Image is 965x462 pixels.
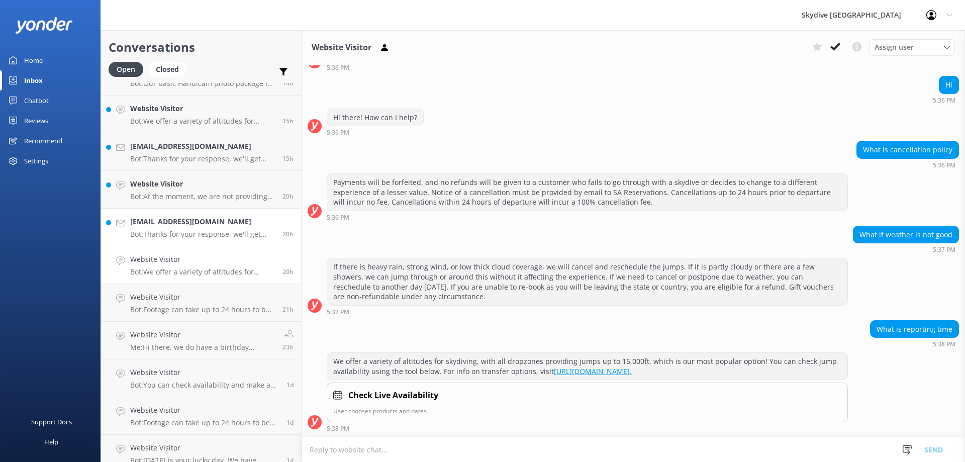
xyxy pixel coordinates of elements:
strong: 5:36 PM [933,162,955,168]
span: Sep 22 2025 05:38pm (UTC +10:00) Australia/Brisbane [282,267,294,276]
strong: 5:38 PM [933,341,955,347]
div: Sep 22 2025 05:38pm (UTC +10:00) Australia/Brisbane [870,340,959,347]
a: Website VisitorBot:We offer a variety of altitudes for skydiving, with all dropzones providing ju... [101,246,301,284]
a: Website VisitorBot:You can check availability and make a booking for a tandem skydive in [GEOGRAP... [101,359,301,397]
div: Sep 22 2025 05:38pm (UTC +10:00) Australia/Brisbane [327,425,848,432]
p: Bot: Footage can take up to 24 hours to be ready. If it has been more than 24 hours since your sk... [130,305,275,314]
div: Closed [148,62,186,77]
a: Website VisitorMe:Hi there, we do have a birthday discount of $30, but you have to jump on your b... [101,322,301,359]
div: Payments will be forfeited, and no refunds will be given to a customer who fails to go through wi... [327,174,847,211]
a: Closed [148,63,191,74]
div: Recommend [24,131,62,151]
a: Website VisitorBot:Footage can take up to 24 hours to be ready. If it has been more than 24 hours... [101,397,301,435]
span: Sep 22 2025 10:01pm (UTC +10:00) Australia/Brisbane [282,154,294,163]
p: Bot: Thanks for your response, we'll get back to you as soon as we can during opening hours. [130,230,275,239]
h4: [EMAIL_ADDRESS][DOMAIN_NAME] [130,141,275,152]
div: Open [109,62,143,77]
h4: Website Visitor [130,329,275,340]
strong: 5:36 PM [327,65,349,71]
a: [EMAIL_ADDRESS][DOMAIN_NAME]Bot:Thanks for your response, we'll get back to you as soon as we can... [101,133,301,171]
span: Sep 22 2025 05:43pm (UTC +10:00) Australia/Brisbane [282,192,294,201]
div: Sep 22 2025 05:37pm (UTC +10:00) Australia/Brisbane [853,246,959,253]
a: Website VisitorBot:At the moment, we are not providing jumpsuits due to hygiene reasons. It is re... [101,171,301,209]
h3: Website Visitor [312,41,371,54]
div: Sep 22 2025 05:36pm (UTC +10:00) Australia/Brisbane [327,129,424,136]
img: yonder-white-logo.png [15,17,73,34]
p: Bot: Thanks for your response, we'll get back to you as soon as we can during opening hours. [130,154,275,163]
div: Assign User [870,39,955,55]
span: Sep 22 2025 04:19pm (UTC +10:00) Australia/Brisbane [282,305,294,314]
div: Sep 22 2025 05:36pm (UTC +10:00) Australia/Brisbane [327,64,848,71]
strong: 5:38 PM [327,426,349,432]
div: Chatbot [24,90,49,111]
h4: Website Visitor [130,254,275,265]
span: Sep 22 2025 11:11pm (UTC +10:00) Australia/Brisbane [282,79,294,87]
div: Home [24,50,43,70]
a: [URL][DOMAIN_NAME]. [554,366,632,376]
h4: Website Visitor [130,405,279,416]
p: Bot: We offer a variety of altitudes for skydiving, with all dropzones providing jumps up to 15,0... [130,117,275,126]
div: Reviews [24,111,48,131]
p: User chooses products and dates. [333,406,841,416]
div: Help [44,432,58,452]
div: What if weather is not good [853,226,958,243]
div: Inbox [24,70,43,90]
p: Bot: We offer a variety of altitudes for skydiving, with all dropzones providing jumps up to 15,0... [130,267,275,276]
p: Bot: At the moment, we are not providing jumpsuits due to hygiene reasons. It is recommended to w... [130,192,275,201]
span: Sep 22 2025 01:00pm (UTC +10:00) Australia/Brisbane [286,381,294,389]
h4: Website Visitor [130,367,279,378]
a: Website VisitorBot:Footage can take up to 24 hours to be ready. If it has been more than 24 hours... [101,284,301,322]
h4: [EMAIL_ADDRESS][DOMAIN_NAME] [130,216,275,227]
div: What is reporting time [871,321,958,338]
h4: Website Visitor [130,178,275,190]
span: Sep 22 2025 02:08pm (UTC +10:00) Australia/Brisbane [282,343,294,351]
span: Sep 22 2025 12:51pm (UTC +10:00) Australia/Brisbane [286,418,294,427]
div: What is cancellation policy [857,141,958,158]
a: Website VisitorBot:We offer a variety of altitudes for skydiving, with all dropzones providing ju... [101,96,301,133]
div: Sep 22 2025 05:37pm (UTC +10:00) Australia/Brisbane [327,308,848,315]
strong: 5:37 PM [933,247,955,253]
p: Bot: Our basic Handicam photo package is $129 per person and includes photos of your entire exper... [130,79,275,88]
h4: Website Visitor [130,292,275,303]
a: Open [109,63,148,74]
span: Sep 22 2025 10:47pm (UTC +10:00) Australia/Brisbane [282,117,294,125]
div: Sep 22 2025 05:36pm (UTC +10:00) Australia/Brisbane [933,97,959,104]
span: Sep 22 2025 05:39pm (UTC +10:00) Australia/Brisbane [282,230,294,238]
div: Settings [24,151,48,171]
p: Bot: Footage can take up to 24 hours to be ready. If it has been more than 24 hours since your sk... [130,418,279,427]
h4: Website Visitor [130,442,279,453]
strong: 5:36 PM [327,215,349,221]
h4: Check Live Availability [348,389,438,402]
strong: 5:36 PM [327,130,349,136]
strong: 5:36 PM [933,98,955,104]
h4: Website Visitor [130,103,275,114]
div: We offer a variety of altitudes for skydiving, with all dropzones providing jumps up to 15,000ft,... [327,353,847,380]
a: [EMAIL_ADDRESS][DOMAIN_NAME]Bot:Thanks for your response, we'll get back to you as soon as we can... [101,209,301,246]
div: If there is heavy rain, strong wind, or low thick cloud coverage, we will cancel and reschedule t... [327,258,847,305]
div: Hi [939,76,958,94]
span: Assign user [875,42,914,53]
p: Me: Hi there, we do have a birthday discount of $30, but you have to jump on your birthday! To ma... [130,343,275,352]
div: Sep 22 2025 05:36pm (UTC +10:00) Australia/Brisbane [327,214,848,221]
div: Hi there! How can I help? [327,109,423,126]
div: Sep 22 2025 05:36pm (UTC +10:00) Australia/Brisbane [856,161,959,168]
p: Bot: You can check availability and make a booking for a tandem skydive in [GEOGRAPHIC_DATA] [DAT... [130,381,279,390]
h2: Conversations [109,38,294,57]
div: Support Docs [31,412,72,432]
strong: 5:37 PM [327,309,349,315]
